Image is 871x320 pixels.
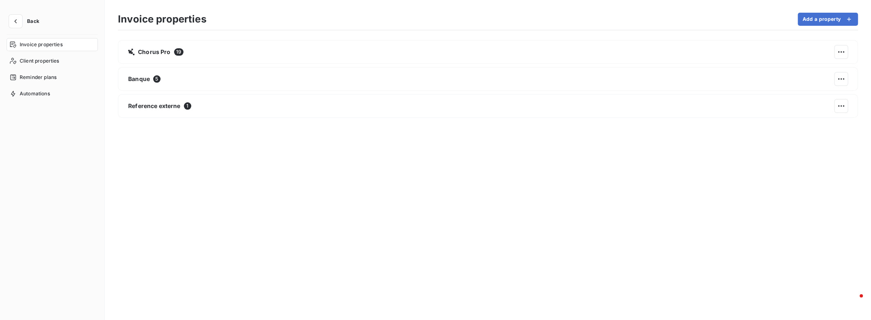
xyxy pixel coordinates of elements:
span: Invoice properties [20,41,63,48]
span: Client properties [20,57,59,65]
button: Back [7,15,46,28]
span: 1 [184,102,191,110]
span: Automations [20,90,50,97]
h3: Invoice properties [118,12,206,27]
a: Automations [7,87,98,100]
iframe: Intercom live chat [843,292,863,312]
span: 19 [174,48,183,56]
button: Add a property [798,13,858,26]
span: 5 [153,75,161,83]
span: Reminder plans [20,74,57,81]
a: Invoice properties [7,38,98,51]
span: Chorus Pro [138,48,171,56]
span: Back [27,19,39,24]
a: Reminder plans [7,71,98,84]
span: Banque [128,75,150,83]
span: Reference externe [128,102,181,110]
a: Client properties [7,54,98,68]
